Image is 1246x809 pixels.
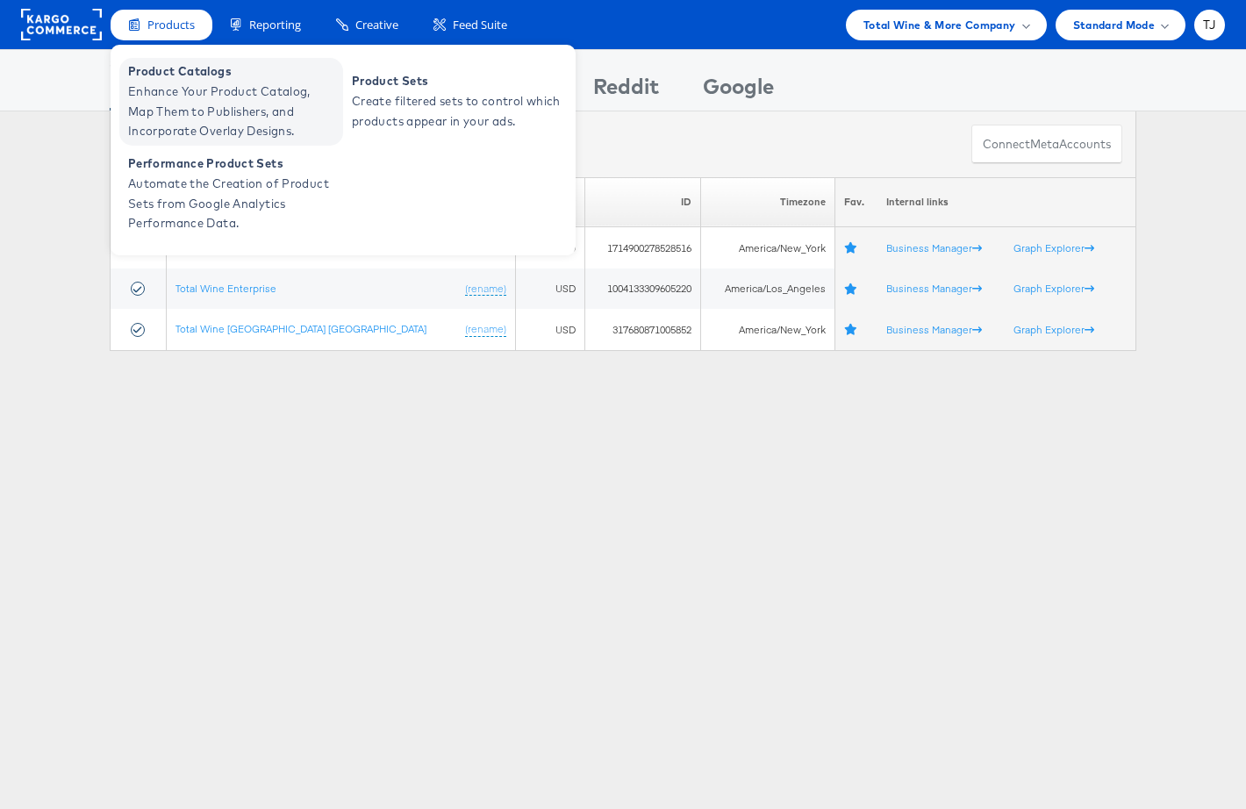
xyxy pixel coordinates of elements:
td: USD [516,268,585,310]
button: ConnectmetaAccounts [971,125,1122,164]
span: Creative [355,17,398,33]
a: Graph Explorer [1013,241,1094,254]
span: Standard Mode [1073,16,1155,34]
td: 1004133309605220 [585,268,701,310]
a: (rename) [465,282,506,297]
td: America/New_York [700,309,834,350]
a: Total Wine [GEOGRAPHIC_DATA] [GEOGRAPHIC_DATA] [175,322,426,335]
a: Product Catalogs Enhance Your Product Catalog, Map Them to Publishers, and Incorporate Overlay De... [119,58,343,146]
td: America/New_York [700,227,834,268]
span: Product Sets [352,71,562,91]
span: Reporting [249,17,301,33]
div: Reddit [593,71,659,111]
a: Business Manager [886,282,982,295]
span: Automate the Creation of Product Sets from Google Analytics Performance Data. [128,174,339,233]
span: Enhance Your Product Catalog, Map Them to Publishers, and Incorporate Overlay Designs. [128,82,339,141]
a: Business Manager [886,241,982,254]
span: Create filtered sets to control which products appear in your ads. [352,91,562,132]
td: USD [516,309,585,350]
a: Product Sets Create filtered sets to control which products appear in your ads. [343,58,567,146]
th: Timezone [700,177,834,227]
td: America/Los_Angeles [700,268,834,310]
span: Total Wine & More Company [863,16,1016,34]
a: Performance Product Sets Automate the Creation of Product Sets from Google Analytics Performance ... [119,150,343,238]
div: Google [703,71,774,111]
span: TJ [1203,19,1216,31]
span: meta [1030,136,1059,153]
span: Feed Suite [453,17,507,33]
span: Performance Product Sets [128,154,339,174]
a: Total Wine Enterprise [175,282,276,295]
td: 1714900278528516 [585,227,701,268]
th: ID [585,177,701,227]
a: (rename) [465,322,506,337]
span: Products [147,17,195,33]
td: 317680871005852 [585,309,701,350]
a: Graph Explorer [1013,282,1094,295]
div: Showing [110,50,163,71]
a: Graph Explorer [1013,323,1094,336]
a: Business Manager [886,323,982,336]
span: Product Catalogs [128,61,339,82]
div: Meta [110,71,163,111]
